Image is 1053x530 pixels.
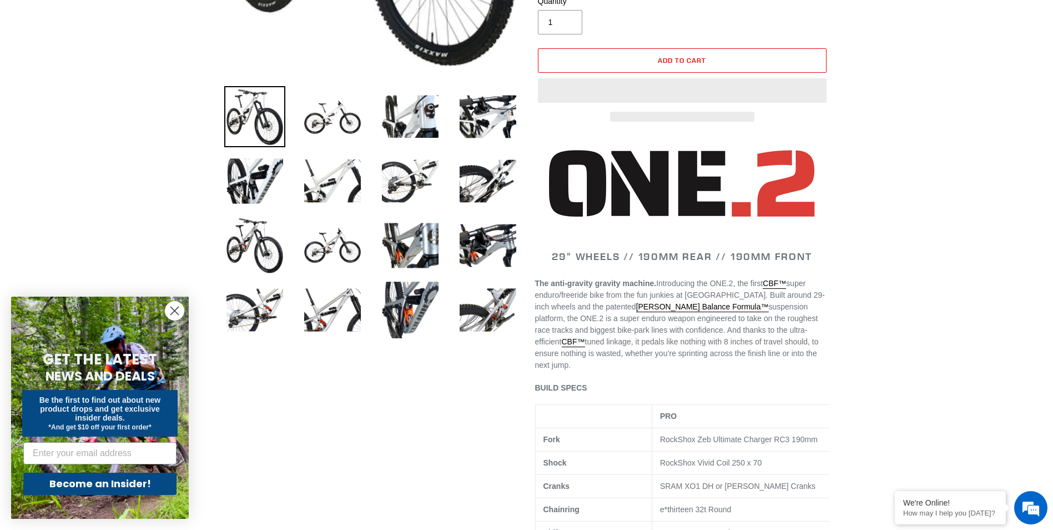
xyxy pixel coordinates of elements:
div: We're Online! [903,498,997,507]
strong: PRO [660,412,677,421]
img: Load image into Gallery viewer, ONE.2 Super Enduro - Complete Bike [302,86,363,147]
b: Cranks [543,482,570,491]
span: Add to cart [658,56,706,64]
img: Load image into Gallery viewer, ONE.2 Super Enduro - Complete Bike [380,279,441,341]
img: Load image into Gallery viewer, ONE.2 Super Enduro - Complete Bike [380,86,441,147]
img: Load image into Gallery viewer, ONE.2 Super Enduro - Complete Bike [224,151,285,212]
span: NEWS AND DEALS [46,367,155,385]
a: [PERSON_NAME] Balance Formula™ [636,302,769,312]
img: Load image into Gallery viewer, ONE.2 Super Enduro - Complete Bike [457,151,518,212]
strong: The anti-gravity gravity machine. [535,279,657,288]
span: Introducing the ONE.2, the first [656,279,763,288]
span: e*thirteen 32t Round [660,505,731,514]
span: suspension platform, the ONE.2 is a super enduro weapon engineered to take on the roughest race t... [535,302,818,346]
b: Fork [543,435,560,444]
p: How may I help you today? [903,509,997,517]
img: Load image into Gallery viewer, ONE.2 Super Enduro - Complete Bike [302,279,363,341]
button: Close dialog [165,301,184,321]
b: Shock [543,458,567,467]
span: super enduro/freeride bike from the fun junkies at [GEOGRAPHIC_DATA]. Built around 29-inch wheels... [535,279,825,311]
span: SRAM XO1 DH or [PERSON_NAME] Cranks [660,482,815,491]
button: Become an Insider! [23,473,177,495]
td: RockShox Zeb Ultimate Charger RC3 190mm [652,428,840,452]
span: 29" WHEELS // 190MM REAR // 190MM FRONT [552,250,812,263]
img: Load image into Gallery viewer, ONE.2 Super Enduro - Complete Bike [380,151,441,212]
button: Add to cart [538,48,827,73]
img: Load image into Gallery viewer, ONE.2 Super Enduro - Complete Bike [380,215,441,276]
span: GET THE LATEST [43,349,157,369]
span: tuned linkage, it pedals like nothing with 8 inches of travel should, to ensure nothing is wasted... [535,337,819,369]
p: RockShox Vivid Coil 250 x 70 [660,457,832,469]
img: Load image into Gallery viewer, ONE.2 Super Enduro - Complete Bike [302,215,363,276]
img: Load image into Gallery viewer, ONE.2 Super Enduro - Complete Bike [457,279,518,341]
img: Load image into Gallery viewer, ONE.2 Super Enduro - Complete Bike [457,86,518,147]
img: Load image into Gallery viewer, ONE.2 Super Enduro - Complete Bike [302,151,363,212]
b: Chainring [543,505,580,514]
img: Load image into Gallery viewer, ONE.2 Super Enduro - Complete Bike [224,279,285,341]
span: BUILD SPECS [535,383,587,392]
a: CBF™ [763,279,786,289]
input: Enter your email address [23,442,177,464]
img: Load image into Gallery viewer, ONE.2 Super Enduro - Complete Bike [224,86,285,147]
a: CBF™ [562,337,585,347]
span: Be the first to find out about new product drops and get exclusive insider deals. [39,396,161,422]
img: Load image into Gallery viewer, ONE.2 Super Enduro - Complete Bike [457,215,518,276]
img: Load image into Gallery viewer, ONE.2 Super Enduro - Complete Bike [224,215,285,276]
span: *And get $10 off your first order* [48,423,151,431]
